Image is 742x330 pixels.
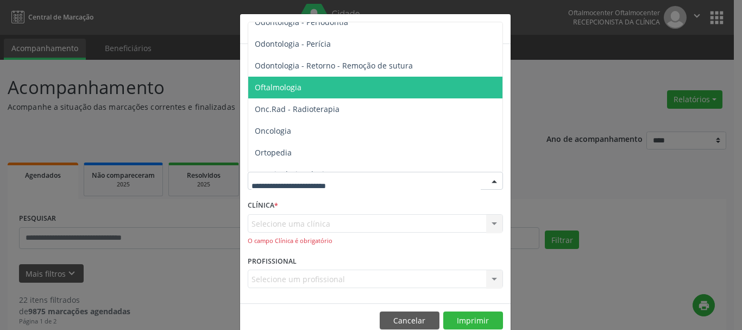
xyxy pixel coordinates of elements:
[255,169,329,179] span: Otorrinolaringologia
[255,39,331,49] span: Odontologia - Perícia
[443,312,503,330] button: Imprimir
[248,197,278,214] label: CLÍNICA
[255,147,292,158] span: Ortopedia
[255,60,413,71] span: Odontologia - Retorno - Remoção de sutura
[248,22,372,36] h5: Relatório de agendamentos
[255,126,291,136] span: Oncologia
[248,253,297,270] label: PROFISSIONAL
[255,104,339,114] span: Onc.Rad - Radioterapia
[255,17,348,27] span: Odontologia - Periodontia
[489,14,511,41] button: Close
[248,236,503,246] div: O campo Clínica é obrigatório
[255,82,301,92] span: Oftalmologia
[380,312,439,330] button: Cancelar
